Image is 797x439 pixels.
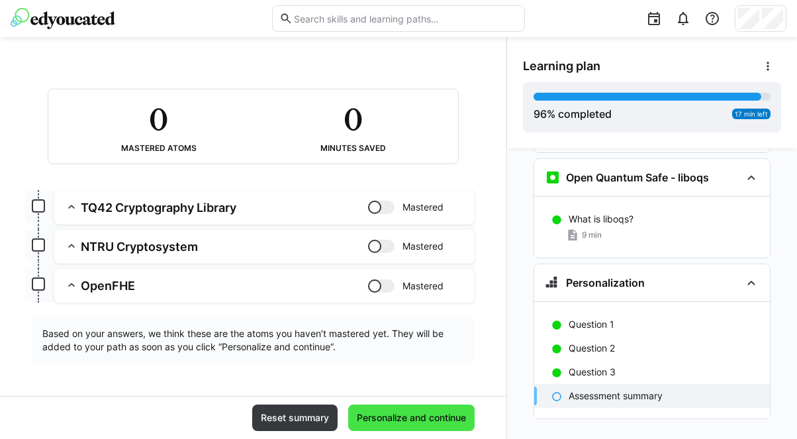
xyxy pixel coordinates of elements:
[534,106,612,122] div: % completed
[735,110,768,118] span: 17 min left
[569,213,633,226] p: What is liboqs?
[534,107,547,121] span: 96
[566,276,645,289] h3: Personalization
[344,100,362,138] h2: 0
[81,200,368,215] h3: TQ42 Cryptography Library
[81,278,368,293] h3: OpenFHE
[348,405,475,431] button: Personalize and continue
[81,239,368,254] h3: NTRU Cryptosystem
[355,411,468,424] span: Personalize and continue
[523,59,600,73] span: Learning plan
[121,144,197,153] div: Mastered atoms
[569,366,616,379] p: Question 3
[569,389,663,403] p: Assessment summary
[259,411,331,424] span: Reset summary
[569,318,614,331] p: Question 1
[582,230,602,240] span: 9 min
[293,13,517,24] input: Search skills and learning paths…
[402,240,444,253] span: Mastered
[149,100,167,138] h2: 0
[402,279,444,293] span: Mastered
[32,317,475,364] div: Based on your answers, we think these are the atoms you haven’t mastered yet. They will be added ...
[569,342,615,355] p: Question 2
[566,171,709,184] h3: Open Quantum Safe - liboqs
[252,405,338,431] button: Reset summary
[320,144,386,153] div: Minutes saved
[402,201,444,214] span: Mastered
